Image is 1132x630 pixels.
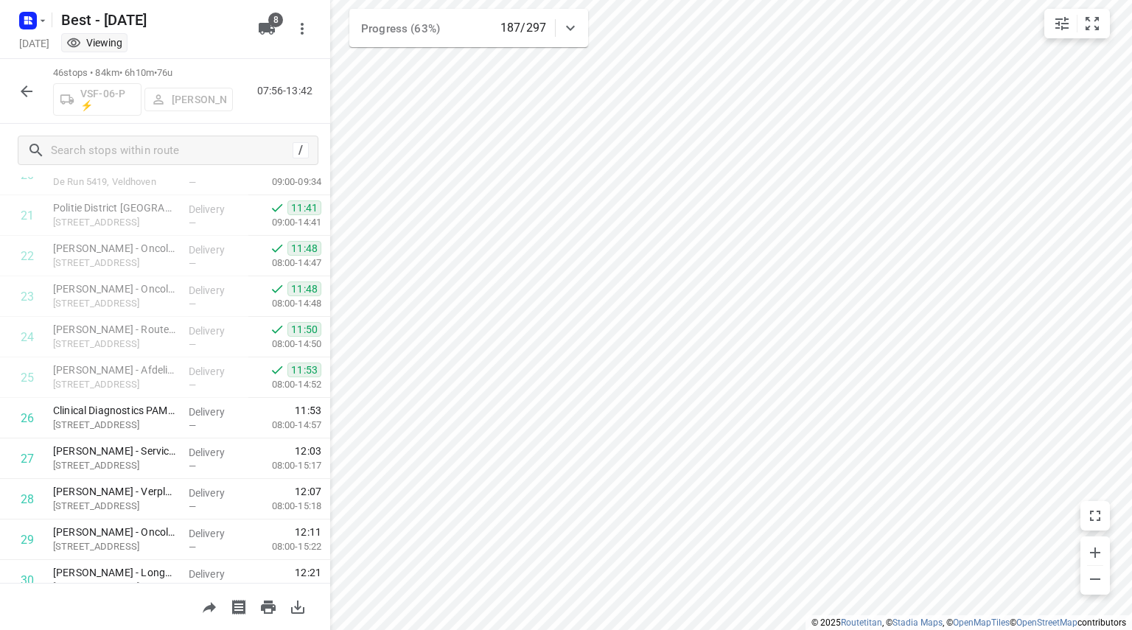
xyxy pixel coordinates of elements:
[189,420,196,431] span: —
[189,405,243,419] p: Delivery
[21,533,34,547] div: 29
[361,22,440,35] span: Progress (63%)
[66,35,122,50] div: You are currently in view mode. To make any changes, go to edit project.
[53,241,177,256] p: Catharina Ziekenhuis - Oncologie poli(Yvette van der Zijden)
[189,242,243,257] p: Delivery
[254,599,283,613] span: Print route
[248,256,321,270] p: 08:00-14:47
[892,617,943,628] a: Stadia Maps
[349,9,588,47] div: Progress (63%)187/297
[53,580,177,595] p: Michelangelolaan 2, Eindhoven
[53,66,233,80] p: 46 stops • 84km • 6h10m
[21,249,34,263] div: 22
[21,452,34,466] div: 27
[53,458,177,473] p: Michelangelolaan 2, Eindhoven
[248,296,321,311] p: 08:00-14:48
[287,200,321,215] span: 11:41
[287,363,321,377] span: 11:53
[248,377,321,392] p: 08:00-14:52
[21,492,34,506] div: 28
[53,296,177,311] p: Michelangelolaan 2, Eindhoven
[21,573,34,587] div: 30
[53,363,177,377] p: Catharina Ziekenhuis - Afdeling Klinisch Fysica - Route 241(Maaike & Daisy)
[189,461,196,472] span: —
[1077,9,1107,38] button: Fit zoom
[53,418,177,433] p: Michelangelolaan 2, Eindhoven
[1044,9,1110,38] div: small contained button group
[53,499,177,514] p: Michelangelolaan 2, Eindhoven
[189,258,196,269] span: —
[53,377,177,392] p: Michelangelolaan 2, Eindhoven
[53,200,177,215] p: Politie District Eindhoven - Locatie Eindhoven-Noord(Anouk de Graaf)
[189,364,243,379] p: Delivery
[811,617,1126,628] li: © 2025 , © , © © contributors
[248,215,321,230] p: 09:00-14:41
[270,281,284,296] svg: Done
[189,379,196,391] span: —
[21,209,34,223] div: 21
[1047,9,1077,38] button: Map settings
[53,565,177,580] p: Catharina Ziekenhuis - Longafdeling(Maaike & Daisy)
[270,363,284,377] svg: Done
[21,290,34,304] div: 23
[248,458,321,473] p: 08:00-15:17
[248,175,321,189] p: 09:00-09:34
[248,539,321,554] p: 08:00-15:22
[295,484,321,499] span: 12:07
[287,14,317,43] button: More
[189,177,196,188] span: —
[53,539,177,554] p: Michelangelolaan 2, Eindhoven
[154,67,157,78] span: •
[189,217,196,228] span: —
[53,337,177,351] p: Michelangelolaan 2, Eindhoven
[248,418,321,433] p: 08:00-14:57
[287,322,321,337] span: 11:50
[189,486,243,500] p: Delivery
[195,599,224,613] span: Share route
[189,501,196,512] span: —
[270,241,284,256] svg: Done
[53,281,177,296] p: Catharina Ziekenhuis - Oncologie dagbehandeling(Yvette van der Zijden)
[189,283,243,298] p: Delivery
[293,142,309,158] div: /
[189,526,243,541] p: Delivery
[268,13,283,27] span: 8
[248,580,321,595] p: 07:00-15:22
[295,403,321,418] span: 11:53
[224,599,254,613] span: Print shipping labels
[287,241,321,256] span: 11:48
[500,19,546,37] p: 187/297
[257,83,318,99] p: 07:56-13:42
[53,484,177,499] p: Catharina Ziekenhuis - Verpleegafdeling Kindergeneeskunde(Yvette van der Zijden)
[53,444,177,458] p: Catharina Ziekenhuis - Service & Support(Suzan)
[189,445,243,460] p: Delivery
[295,444,321,458] span: 12:03
[270,322,284,337] svg: Done
[295,565,321,580] span: 12:21
[189,323,243,338] p: Delivery
[270,200,284,215] svg: Done
[841,617,882,628] a: Routetitan
[53,215,177,230] p: Michelangelolaan 4, Eindhoven
[157,67,172,78] span: 76u
[189,298,196,309] span: —
[21,330,34,344] div: 24
[189,542,196,553] span: —
[189,202,243,217] p: Delivery
[53,256,177,270] p: Michelangelolaan 2, Eindhoven
[189,339,196,350] span: —
[189,567,243,581] p: Delivery
[51,139,293,162] input: Search stops within route
[248,499,321,514] p: 08:00-15:18
[283,599,312,613] span: Download route
[953,617,1010,628] a: OpenMapTiles
[21,371,34,385] div: 25
[53,322,177,337] p: Catharina Ziekenhuis - Route 231(Maaike & Daisy)
[189,582,196,593] span: —
[252,14,282,43] button: 8
[287,281,321,296] span: 11:48
[53,175,177,189] p: De Run 5419, Veldhoven
[1016,617,1077,628] a: OpenStreetMap
[53,403,177,418] p: Clinical Diagnostics PAMM BV - locatie Eindhoven(Yvonne Spoelstra)
[21,411,34,425] div: 26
